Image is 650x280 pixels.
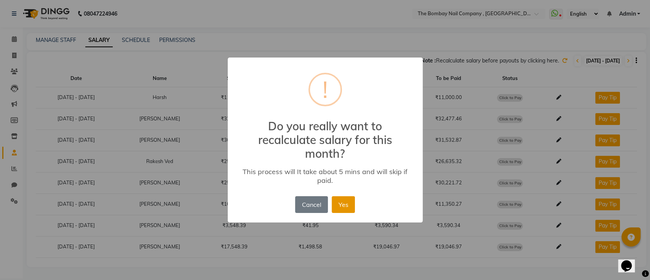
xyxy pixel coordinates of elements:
button: Cancel [295,196,328,213]
button: Yes [332,196,355,213]
h2: Do you really want to recalculate salary for this month? [228,110,423,160]
div: ! [323,74,328,105]
iframe: chat widget [618,250,642,272]
div: This process will It take about 5 mins and will skip if paid. [238,167,411,185]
